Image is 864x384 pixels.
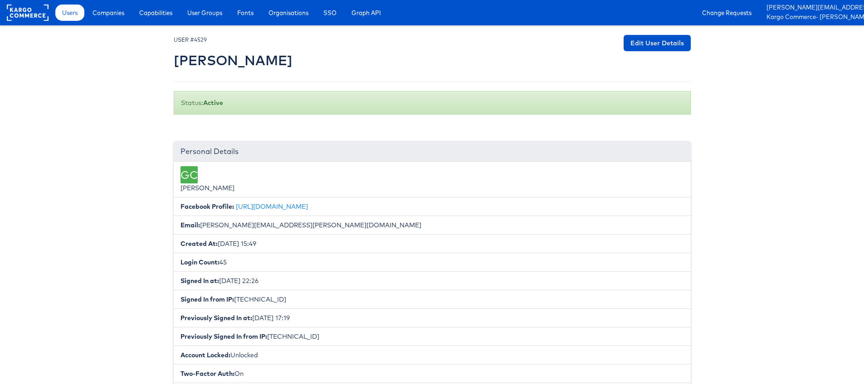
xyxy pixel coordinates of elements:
a: [URL][DOMAIN_NAME] [236,202,308,211]
span: Fonts [237,8,254,17]
a: SSO [317,5,343,21]
li: On [174,364,691,383]
li: [TECHNICAL_ID] [174,290,691,309]
li: 45 [174,253,691,272]
li: Unlocked [174,346,691,365]
b: Previously Signed In from IP: [181,332,267,341]
b: Facebook Profile: [181,202,234,211]
li: [DATE] 15:49 [174,234,691,253]
a: Graph API [345,5,388,21]
a: User Groups [181,5,229,21]
a: Edit User Details [624,35,691,51]
li: [TECHNICAL_ID] [174,327,691,346]
small: USER #4529 [174,36,207,43]
a: [PERSON_NAME][EMAIL_ADDRESS][PERSON_NAME][DOMAIN_NAME] [766,3,857,13]
a: Kargo Commerce- [PERSON_NAME] [766,13,857,22]
a: Users [55,5,84,21]
b: Two-Factor Auth: [181,370,234,378]
b: Email: [181,221,200,229]
span: Capabilities [139,8,172,17]
span: Users [62,8,78,17]
div: Personal Details [174,142,691,162]
li: [DATE] 17:19 [174,308,691,327]
a: Change Requests [695,5,758,21]
a: Capabilities [132,5,179,21]
span: Organisations [268,8,308,17]
b: Created At: [181,240,218,248]
b: Signed In at: [181,277,219,285]
li: [DATE] 22:26 [174,271,691,290]
b: Previously Signed In at: [181,314,252,322]
span: User Groups [187,8,222,17]
li: [PERSON_NAME][EMAIL_ADDRESS][PERSON_NAME][DOMAIN_NAME] [174,216,691,235]
li: [PERSON_NAME] [174,162,691,197]
span: Companies [93,8,124,17]
b: Account Locked: [181,351,230,359]
div: Status: [174,91,691,115]
b: Signed In from IP: [181,295,234,303]
a: Fonts [230,5,260,21]
a: Companies [86,5,131,21]
b: Active [203,99,223,107]
div: GC [181,166,198,183]
span: SSO [323,8,337,17]
h2: [PERSON_NAME] [174,53,293,68]
b: Login Count: [181,258,220,266]
span: Graph API [351,8,381,17]
a: Organisations [262,5,315,21]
